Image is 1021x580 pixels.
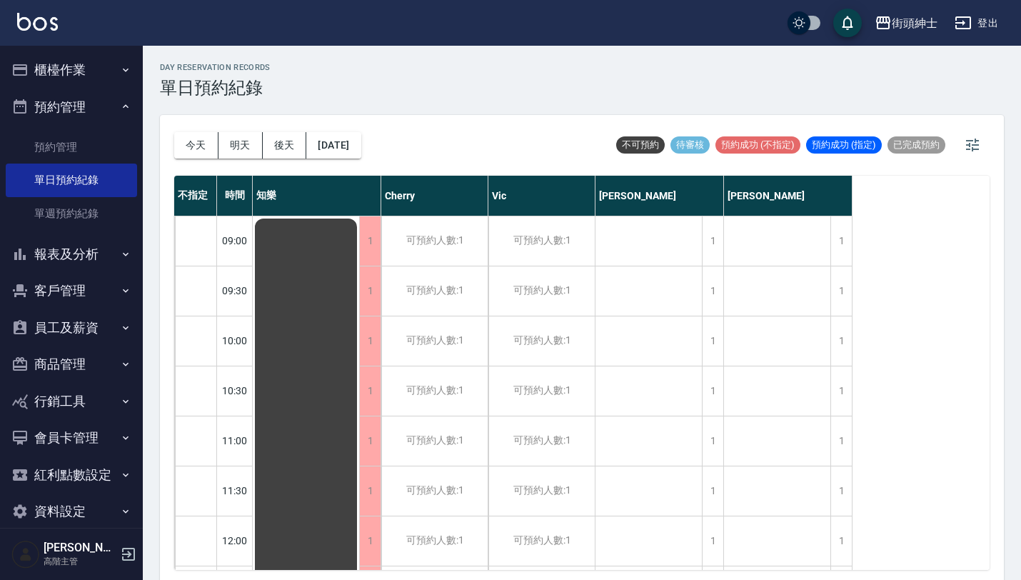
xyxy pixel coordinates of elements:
div: 1 [830,416,852,466]
button: 街頭紳士 [869,9,943,38]
div: 12:00 [217,516,253,566]
div: 可預約人數:1 [488,366,595,416]
img: Logo [17,13,58,31]
button: 客戶管理 [6,272,137,309]
button: 會員卡管理 [6,419,137,456]
button: 報表及分析 [6,236,137,273]
div: 1 [830,366,852,416]
button: 明天 [218,132,263,159]
button: 資料設定 [6,493,137,530]
div: 可預約人數:1 [381,266,488,316]
div: 09:30 [217,266,253,316]
button: 今天 [174,132,218,159]
button: [DATE] [306,132,361,159]
div: Cherry [381,176,488,216]
div: 1 [830,516,852,566]
div: 1 [359,466,381,516]
span: 不可預約 [616,139,665,151]
button: 預約管理 [6,89,137,126]
span: 待審核 [670,139,710,151]
button: 櫃檯作業 [6,51,137,89]
button: 後天 [263,132,307,159]
div: Vic [488,176,595,216]
div: 11:30 [217,466,253,516]
div: 可預約人數:1 [488,266,595,316]
div: 1 [359,516,381,566]
div: 街頭紳士 [892,14,937,32]
span: 預約成功 (不指定) [715,139,800,151]
button: 紅利點數設定 [6,456,137,494]
h2: day Reservation records [160,63,271,72]
span: 預約成功 (指定) [806,139,882,151]
div: 可預約人數:1 [488,416,595,466]
div: 1 [702,416,723,466]
div: 1 [359,366,381,416]
div: 可預約人數:1 [381,416,488,466]
div: 10:30 [217,366,253,416]
div: 可預約人數:1 [381,216,488,266]
div: 11:00 [217,416,253,466]
div: 1 [359,316,381,366]
div: 1 [359,416,381,466]
h5: [PERSON_NAME] [44,541,116,555]
h3: 單日預約紀錄 [160,78,271,98]
div: 可預約人數:1 [488,216,595,266]
div: 可預約人數:1 [381,516,488,566]
button: 行銷工具 [6,383,137,420]
div: 不指定 [174,176,217,216]
div: 可預約人數:1 [488,466,595,516]
div: 10:00 [217,316,253,366]
div: 1 [702,316,723,366]
button: 登出 [949,10,1004,36]
div: 1 [702,266,723,316]
div: 1 [830,466,852,516]
div: 可預約人數:1 [381,466,488,516]
div: 1 [702,516,723,566]
div: [PERSON_NAME] [595,176,724,216]
div: 1 [359,216,381,266]
div: 09:00 [217,216,253,266]
div: [PERSON_NAME] [724,176,852,216]
div: 1 [702,366,723,416]
a: 單日預約紀錄 [6,164,137,196]
button: save [833,9,862,37]
div: 時間 [217,176,253,216]
img: Person [11,540,40,569]
a: 預約管理 [6,131,137,164]
div: 1 [830,316,852,366]
div: 1 [702,466,723,516]
button: 商品管理 [6,346,137,383]
div: 1 [702,216,723,266]
p: 高階主管 [44,555,116,568]
div: 可預約人數:1 [488,316,595,366]
button: 員工及薪資 [6,309,137,346]
div: 知樂 [253,176,381,216]
div: 1 [830,216,852,266]
div: 1 [830,266,852,316]
a: 單週預約紀錄 [6,197,137,230]
div: 1 [359,266,381,316]
div: 可預約人數:1 [381,316,488,366]
span: 已完成預約 [887,139,945,151]
div: 可預約人數:1 [381,366,488,416]
div: 可預約人數:1 [488,516,595,566]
